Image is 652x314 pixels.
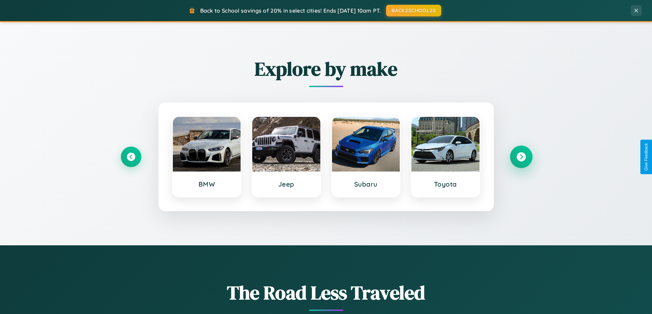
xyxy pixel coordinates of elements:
[180,180,234,188] h3: BMW
[259,180,314,188] h3: Jeep
[121,56,532,82] h2: Explore by make
[644,143,649,171] div: Give Feedback
[121,279,532,306] h1: The Road Less Traveled
[339,180,393,188] h3: Subaru
[200,7,381,14] span: Back to School savings of 20% in select cities! Ends [DATE] 10am PT.
[386,5,441,16] button: BACK2SCHOOL20
[418,180,473,188] h3: Toyota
